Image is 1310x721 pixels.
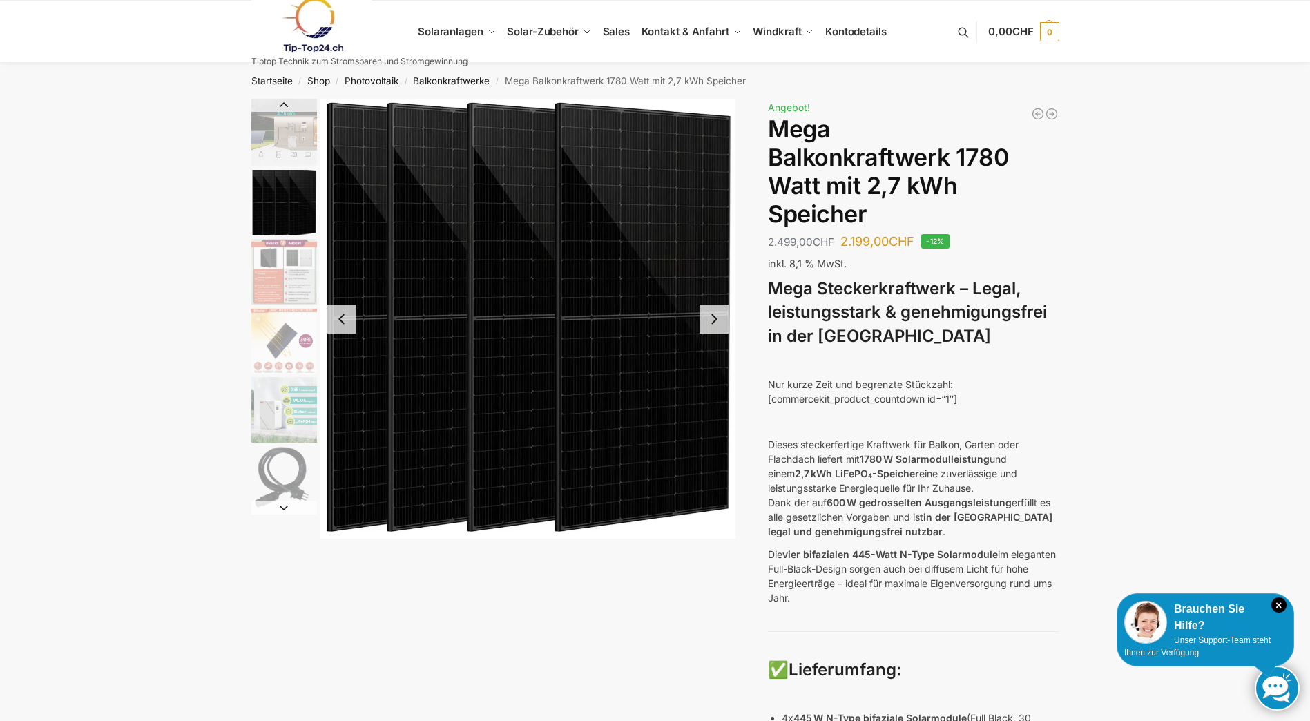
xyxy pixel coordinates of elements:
[248,513,317,582] li: 7 / 9
[1040,22,1059,41] span: 0
[251,501,317,515] button: Next slide
[768,102,810,113] span: Angebot!
[330,76,345,87] span: /
[418,25,483,38] span: Solaranlagen
[768,115,1059,228] h1: Mega Balkonkraftwerk 1780 Watt mit 2,7 kWh Speicher
[825,25,887,38] span: Kontodetails
[251,446,317,512] img: Anschlusskabel-3meter
[860,453,990,465] strong: 1780 W Solarmodulleistung
[251,98,317,112] button: Previous slide
[635,1,747,63] a: Kontakt & Anfahrt
[248,168,317,237] li: 2 / 9
[248,306,317,375] li: 4 / 9
[251,75,293,86] a: Startseite
[603,25,630,38] span: Sales
[251,377,317,443] img: Leise und Wartungsfrei
[251,170,317,235] img: 4 mal bificiale Solarmodule
[1031,107,1045,121] a: Balkonkraftwerk 600/810 Watt Fullblack
[827,497,1012,508] strong: 600 W gedrosselten Ausgangsleistung
[1124,601,1167,644] img: Customer service
[700,305,729,334] button: Next slide
[988,11,1059,52] a: 0,00CHF 0
[507,25,579,38] span: Solar-Zubehör
[768,658,1059,682] h3: ✅
[768,258,847,269] span: inkl. 8,1 % MwSt.
[813,235,834,249] span: CHF
[307,75,330,86] a: Shop
[251,239,317,305] img: Bificial im Vergleich zu billig Modulen
[840,234,914,249] bdi: 2.199,00
[248,444,317,513] li: 6 / 9
[248,99,317,168] li: 1 / 9
[501,1,597,63] a: Solar-Zubehör
[345,75,398,86] a: Photovoltaik
[293,76,307,87] span: /
[768,278,1047,347] strong: Mega Steckerkraftwerk – Legal, leistungsstark & genehmigungsfrei in der [GEOGRAPHIC_DATA]
[1045,107,1059,121] a: 890/600 Watt Solarkraftwerk + 2,7 KW Batteriespeicher Genehmigungsfrei
[921,234,950,249] span: -12%
[248,237,317,306] li: 3 / 9
[248,375,317,444] li: 5 / 9
[1124,635,1271,657] span: Unser Support-Team steht Ihnen zur Verfügung
[320,99,736,539] li: 2 / 9
[753,25,801,38] span: Windkraft
[768,377,1059,406] p: Nur kurze Zeit und begrenzte Stückzahl: [commercekit_product_countdown id=“1″]
[398,76,413,87] span: /
[227,63,1083,99] nav: Breadcrumb
[413,75,490,86] a: Balkonkraftwerke
[327,305,356,334] button: Previous slide
[1012,25,1034,38] span: CHF
[782,548,998,560] strong: vier bifazialen 445-Watt N-Type Solarmodule
[251,99,317,166] img: Balkonkraftwerk mit grossem Speicher
[251,57,468,66] p: Tiptop Technik zum Stromsparen und Stromgewinnung
[1271,597,1287,613] i: Schließen
[820,1,892,63] a: Kontodetails
[789,660,902,680] strong: Lieferumfang:
[768,235,834,249] bdi: 2.499,00
[988,25,1033,38] span: 0,00
[768,547,1059,605] p: Die im eleganten Full-Black-Design sorgen auch bei diffusem Licht für hohe Energieerträge – ideal...
[889,234,914,249] span: CHF
[795,468,919,479] strong: 2,7 kWh LiFePO₄-Speicher
[642,25,729,38] span: Kontakt & Anfahrt
[747,1,820,63] a: Windkraft
[597,1,635,63] a: Sales
[251,308,317,374] img: Bificial 30 % mehr Leistung
[320,99,736,539] img: 4 mal bificiale Solarmodule
[490,76,504,87] span: /
[768,437,1059,539] p: Dieses steckerfertige Kraftwerk für Balkon, Garten oder Flachdach liefert mit und einem eine zuve...
[1124,601,1287,634] div: Brauchen Sie Hilfe?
